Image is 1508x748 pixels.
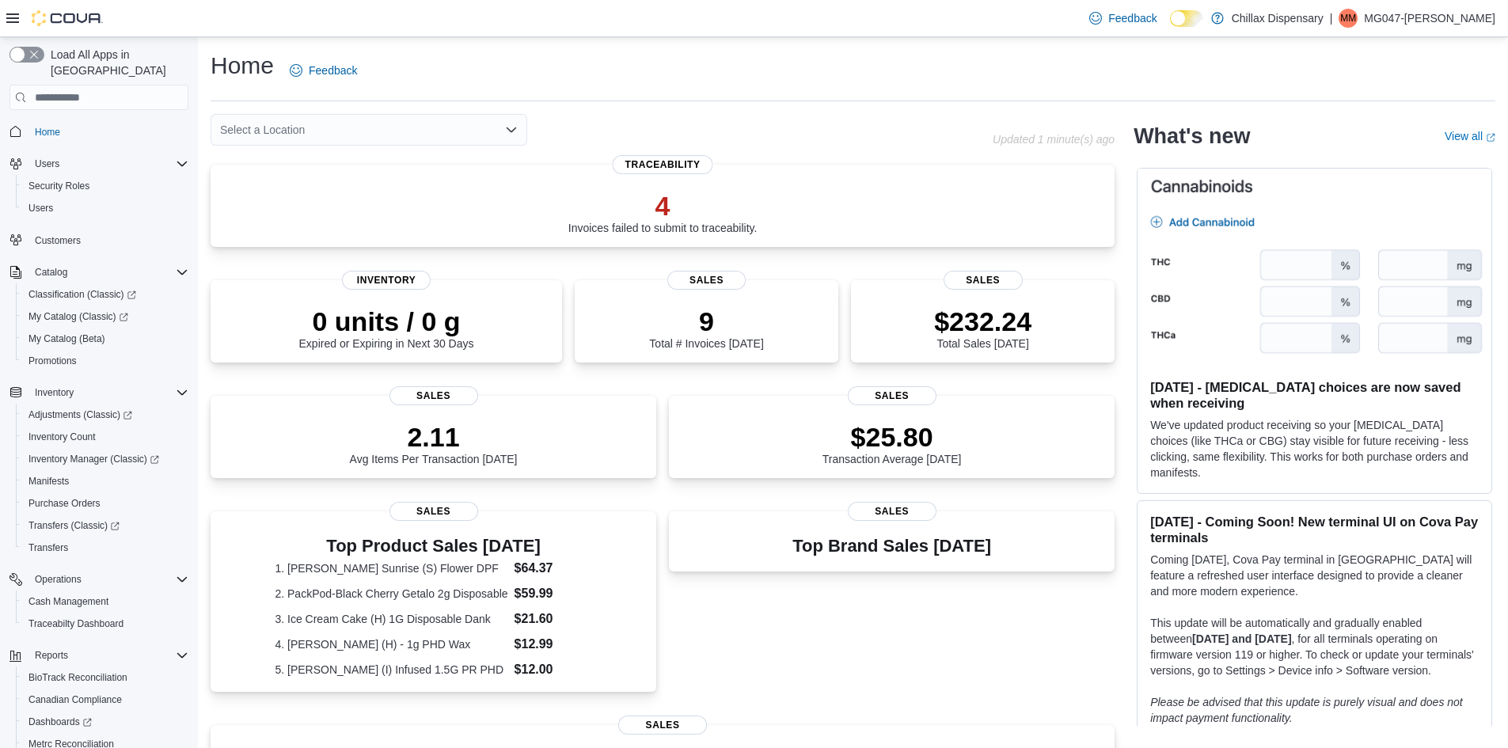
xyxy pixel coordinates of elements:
[848,386,936,405] span: Sales
[1192,632,1291,645] strong: [DATE] and [DATE]
[22,351,83,370] a: Promotions
[667,271,746,290] span: Sales
[28,716,92,728] span: Dashboards
[211,50,274,82] h1: Home
[16,689,195,711] button: Canadian Compliance
[28,154,66,173] button: Users
[22,494,188,513] span: Purchase Orders
[28,383,80,402] button: Inventory
[822,421,962,453] p: $25.80
[275,560,507,576] dt: 1. [PERSON_NAME] Sunrise (S) Flower DPF
[22,668,134,687] a: BioTrack Reconciliation
[22,307,188,326] span: My Catalog (Classic)
[3,261,195,283] button: Catalog
[16,404,195,426] a: Adjustments (Classic)
[275,586,507,602] dt: 2. PackPod-Black Cherry Getalo 2g Disposable
[28,671,127,684] span: BioTrack Reconciliation
[568,190,758,222] p: 4
[1150,552,1479,599] p: Coming [DATE], Cova Pay terminal in [GEOGRAPHIC_DATA] will feature a refreshed user interface des...
[35,649,68,662] span: Reports
[22,177,188,196] span: Security Roles
[16,514,195,537] a: Transfers (Classic)
[22,690,128,709] a: Canadian Compliance
[22,351,188,370] span: Promotions
[568,190,758,234] div: Invoices failed to submit to traceability.
[22,285,188,304] span: Classification (Classic)
[28,288,136,301] span: Classification (Classic)
[1150,379,1479,411] h3: [DATE] - [MEDICAL_DATA] choices are now saved when receiving
[309,63,357,78] span: Feedback
[28,263,74,282] button: Catalog
[3,568,195,590] button: Operations
[22,329,112,348] a: My Catalog (Beta)
[944,271,1023,290] span: Sales
[28,646,188,665] span: Reports
[822,421,962,465] div: Transaction Average [DATE]
[22,405,188,424] span: Adjustments (Classic)
[1150,615,1479,678] p: This update will be automatically and gradually enabled between , for all terminals operating on ...
[1150,514,1479,545] h3: [DATE] - Coming Soon! New terminal UI on Cova Pay terminals
[22,472,75,491] a: Manifests
[22,592,188,611] span: Cash Management
[16,306,195,328] a: My Catalog (Classic)
[275,636,507,652] dt: 4. [PERSON_NAME] (H) - 1g PHD Wax
[1108,10,1157,26] span: Feedback
[515,559,592,578] dd: $64.37
[515,584,592,603] dd: $59.99
[16,537,195,559] button: Transfers
[342,271,431,290] span: Inventory
[28,693,122,706] span: Canadian Compliance
[1339,9,1358,28] div: MG047-Maya Espinoza
[389,502,478,521] span: Sales
[28,263,188,282] span: Catalog
[3,644,195,666] button: Reports
[44,47,188,78] span: Load All Apps in [GEOGRAPHIC_DATA]
[28,453,159,465] span: Inventory Manager (Classic)
[28,541,68,554] span: Transfers
[1170,27,1171,28] span: Dark Mode
[35,266,67,279] span: Catalog
[1134,123,1250,149] h2: What's new
[275,662,507,678] dt: 5. [PERSON_NAME] (I) Infused 1.5G PR PHD
[28,230,188,250] span: Customers
[848,502,936,521] span: Sales
[22,712,188,731] span: Dashboards
[22,285,142,304] a: Classification (Classic)
[389,386,478,405] span: Sales
[275,611,507,627] dt: 3. Ice Cream Cake (H) 1G Disposable Dank
[28,595,108,608] span: Cash Management
[28,497,101,510] span: Purchase Orders
[934,306,1031,337] p: $232.24
[16,448,195,470] a: Inventory Manager (Classic)
[275,537,591,556] h3: Top Product Sales [DATE]
[1486,133,1495,142] svg: External link
[1150,417,1479,480] p: We've updated product receiving so your [MEDICAL_DATA] choices (like THCa or CBG) stay visible fo...
[22,614,188,633] span: Traceabilty Dashboard
[22,450,188,469] span: Inventory Manager (Classic)
[35,234,81,247] span: Customers
[3,382,195,404] button: Inventory
[28,570,88,589] button: Operations
[22,307,135,326] a: My Catalog (Classic)
[28,570,188,589] span: Operations
[16,470,195,492] button: Manifests
[16,197,195,219] button: Users
[16,426,195,448] button: Inventory Count
[515,635,592,654] dd: $12.99
[28,332,105,345] span: My Catalog (Beta)
[1083,2,1163,34] a: Feedback
[22,712,98,731] a: Dashboards
[3,229,195,252] button: Customers
[1330,9,1333,28] p: |
[28,617,123,630] span: Traceabilty Dashboard
[22,427,102,446] a: Inventory Count
[16,283,195,306] a: Classification (Classic)
[22,592,115,611] a: Cash Management
[515,609,592,628] dd: $21.60
[22,690,188,709] span: Canadian Compliance
[16,492,195,514] button: Purchase Orders
[22,450,165,469] a: Inventory Manager (Classic)
[22,405,139,424] a: Adjustments (Classic)
[35,158,59,170] span: Users
[350,421,518,453] p: 2.11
